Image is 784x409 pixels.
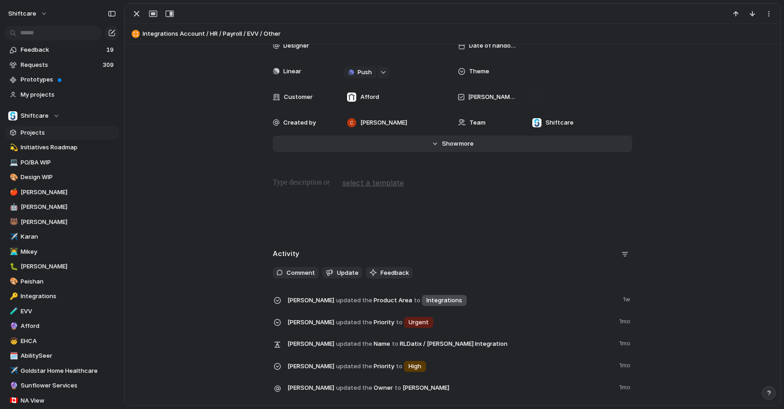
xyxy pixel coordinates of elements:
span: Shiftcare [21,111,49,120]
span: 309 [103,60,116,70]
div: ✈️ [10,365,16,376]
div: 🔮 [10,381,16,391]
span: 19 [106,45,116,55]
span: updated the [336,296,372,305]
span: Created by [283,118,316,127]
button: Showmore [273,136,632,152]
button: 🔑 [8,292,17,301]
div: 🤖 [10,202,16,213]
span: [PERSON_NAME] [21,188,116,197]
a: 🧒EHCA [5,334,119,348]
span: NA View [21,396,116,405]
button: 💫 [8,143,17,152]
a: 💫Initiatives Roadmap [5,141,119,154]
span: High [409,362,421,371]
div: 💻PO/BA WIP [5,156,119,169]
button: 🧪 [8,307,17,316]
span: Owner [287,381,614,394]
div: 🔮Afford [5,319,119,333]
span: My projects [21,90,116,99]
div: 💫 [10,142,16,153]
div: 🍎 [10,187,16,197]
a: 🐛[PERSON_NAME] [5,260,119,273]
span: 1mo [619,337,632,348]
span: Date of handover [469,41,517,50]
a: 🧪EVV [5,305,119,318]
span: Team [469,118,486,127]
span: Requests [21,60,100,70]
span: updated the [336,318,372,327]
button: 🗓️ [8,351,17,360]
span: Name RLDatix / [PERSON_NAME] Integration [287,337,614,350]
div: 🔮 [10,321,16,332]
span: Design WIP [21,173,116,182]
a: 🎨Design WIP [5,170,119,184]
button: Comment [273,267,319,279]
span: [PERSON_NAME] [21,218,116,227]
span: to [396,362,403,371]
button: ✈️ [8,366,17,376]
button: Update [322,267,362,279]
a: ✈️Goldstar Home Healthcare [5,364,119,378]
a: 🤖[PERSON_NAME] [5,200,119,214]
span: Afford [360,93,379,102]
button: 🎨 [8,173,17,182]
span: 1mo [619,359,632,370]
button: 👨‍💻 [8,247,17,256]
a: 🔑Integrations [5,289,119,303]
button: 💻 [8,158,17,167]
button: Push [343,66,376,78]
button: shiftcare [4,6,52,21]
span: EHCA [21,337,116,346]
a: 🗓️AbilitySeer [5,349,119,363]
span: Afford [21,322,116,331]
span: Sunflower Services [21,381,116,390]
span: [PERSON_NAME] [287,362,334,371]
button: 🐛 [8,262,17,271]
span: to [414,296,420,305]
div: 🇨🇦 [10,395,16,406]
span: EVV [21,307,116,316]
span: Theme [469,67,489,76]
span: 1w [623,293,632,304]
h2: Activity [273,249,299,259]
a: Projects [5,126,119,140]
span: Urgent [409,318,429,327]
div: 🗓️ [10,351,16,361]
span: Mikey [21,247,116,256]
button: ✈️ [8,232,17,241]
span: Shiftcare [546,118,574,127]
button: Shiftcare [5,109,119,123]
span: to [396,318,403,327]
a: ✈️Karan [5,230,119,244]
button: 🔮 [8,322,17,331]
div: 🎨 [10,172,16,183]
span: [PERSON_NAME] [21,202,116,212]
span: AbilitySeer [21,351,116,360]
span: [PERSON_NAME] [360,118,407,127]
a: 🍎[PERSON_NAME] [5,185,119,199]
button: 🔮 [8,381,17,390]
a: 🔮Sunflower Services [5,379,119,393]
span: Karan [21,232,116,241]
span: Priority [287,315,614,329]
span: Integrations [426,296,462,305]
span: updated the [336,383,372,393]
div: 🇨🇦NA View [5,394,119,408]
span: updated the [336,339,372,349]
span: 1mo [619,315,632,326]
a: Prototypes [5,73,119,87]
button: 🎨 [8,277,17,286]
span: updated the [336,362,372,371]
button: Feedback [366,267,413,279]
button: 🐻 [8,218,17,227]
span: to [392,339,398,349]
button: 🤖 [8,202,17,212]
span: to [395,383,401,393]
